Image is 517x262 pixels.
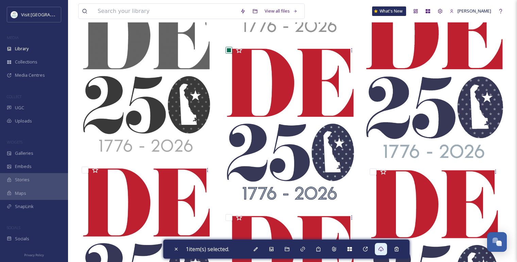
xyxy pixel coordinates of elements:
span: WIDGETS [7,139,22,145]
span: Library [15,45,29,52]
span: SOCIALS [7,225,20,230]
a: What's New [372,6,406,16]
span: Embeds [15,163,32,170]
button: Open Chat [487,232,507,252]
span: Privacy Policy [24,253,44,257]
span: Maps [15,190,26,196]
img: download%20%281%29.jpeg [11,11,18,18]
a: Privacy Policy [24,250,44,259]
img: DE_250_4C_stacked-300.png [222,43,359,204]
span: Visit [GEOGRAPHIC_DATA] [21,11,74,18]
span: SnapLink [15,203,34,210]
a: [PERSON_NAME] [446,4,495,18]
span: 1 item(s) selected. [186,245,229,253]
input: Search your library [94,4,237,19]
span: Stories [15,176,30,183]
span: Media Centres [15,72,45,78]
span: Socials [15,236,29,242]
span: Uploads [15,118,32,124]
span: COLLECT [7,94,21,99]
span: MEDIA [7,35,19,40]
span: Galleries [15,150,33,156]
span: [PERSON_NAME] [457,8,491,14]
span: Collections [15,59,37,65]
a: View all files [261,4,301,18]
span: UGC [15,105,24,111]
